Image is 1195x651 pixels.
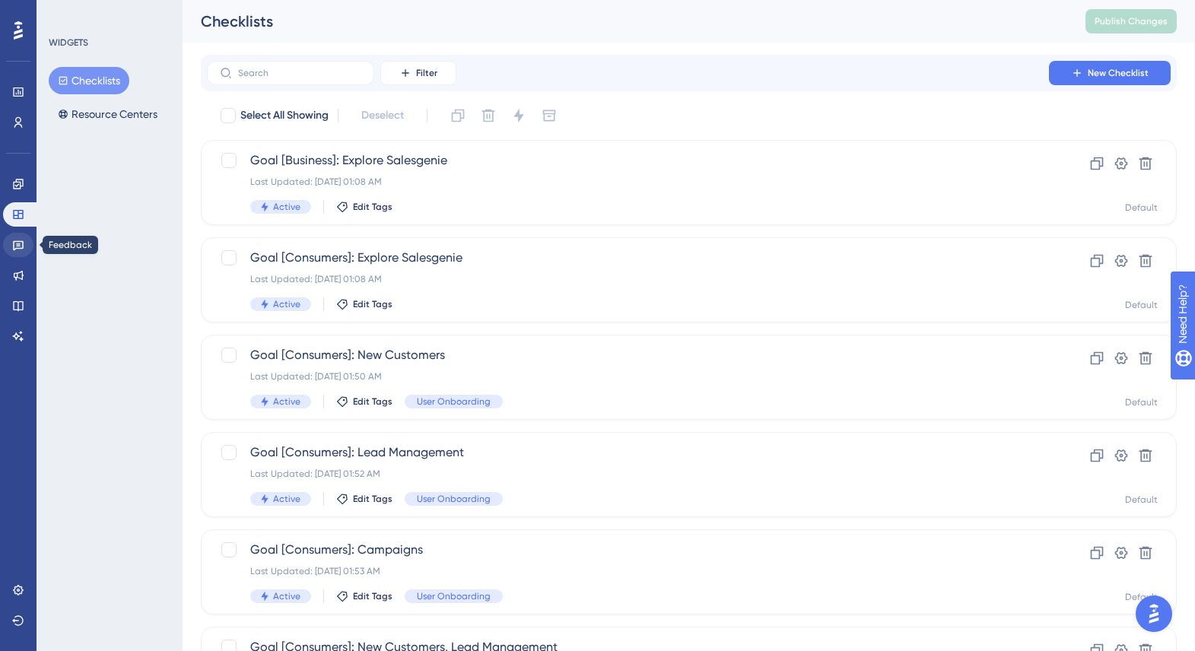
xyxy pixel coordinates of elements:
[353,395,393,408] span: Edit Tags
[1125,494,1158,506] div: Default
[353,590,393,602] span: Edit Tags
[250,151,1006,170] span: Goal [Business]: Explore Salesgenie
[1088,67,1149,79] span: New Checklist
[250,541,1006,559] span: Goal [Consumers]: Campaigns
[361,106,404,125] span: Deselect
[49,67,129,94] button: Checklists
[1125,299,1158,311] div: Default
[250,249,1006,267] span: Goal [Consumers]: Explore Salesgenie
[380,61,456,85] button: Filter
[201,11,1047,32] div: Checklists
[417,493,491,505] span: User Onboarding
[36,4,95,22] span: Need Help?
[240,106,329,125] span: Select All Showing
[250,273,1006,285] div: Last Updated: [DATE] 01:08 AM
[273,298,300,310] span: Active
[250,468,1006,480] div: Last Updated: [DATE] 01:52 AM
[250,176,1006,188] div: Last Updated: [DATE] 01:08 AM
[273,590,300,602] span: Active
[273,201,300,213] span: Active
[1125,396,1158,408] div: Default
[353,298,393,310] span: Edit Tags
[348,102,418,129] button: Deselect
[336,298,393,310] button: Edit Tags
[336,590,393,602] button: Edit Tags
[353,493,393,505] span: Edit Tags
[238,68,361,78] input: Search
[273,493,300,505] span: Active
[353,201,393,213] span: Edit Tags
[1049,61,1171,85] button: New Checklist
[416,67,437,79] span: Filter
[417,590,491,602] span: User Onboarding
[336,493,393,505] button: Edit Tags
[250,346,1006,364] span: Goal [Consumers]: New Customers
[273,395,300,408] span: Active
[336,395,393,408] button: Edit Tags
[49,37,88,49] div: WIDGETS
[49,100,167,128] button: Resource Centers
[250,565,1006,577] div: Last Updated: [DATE] 01:53 AM
[250,370,1006,383] div: Last Updated: [DATE] 01:50 AM
[336,201,393,213] button: Edit Tags
[1125,202,1158,214] div: Default
[1131,591,1177,637] iframe: UserGuiding AI Assistant Launcher
[250,443,1006,462] span: Goal [Consumers]: Lead Management
[1125,591,1158,603] div: Default
[417,395,491,408] span: User Onboarding
[1095,15,1168,27] span: Publish Changes
[1085,9,1177,33] button: Publish Changes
